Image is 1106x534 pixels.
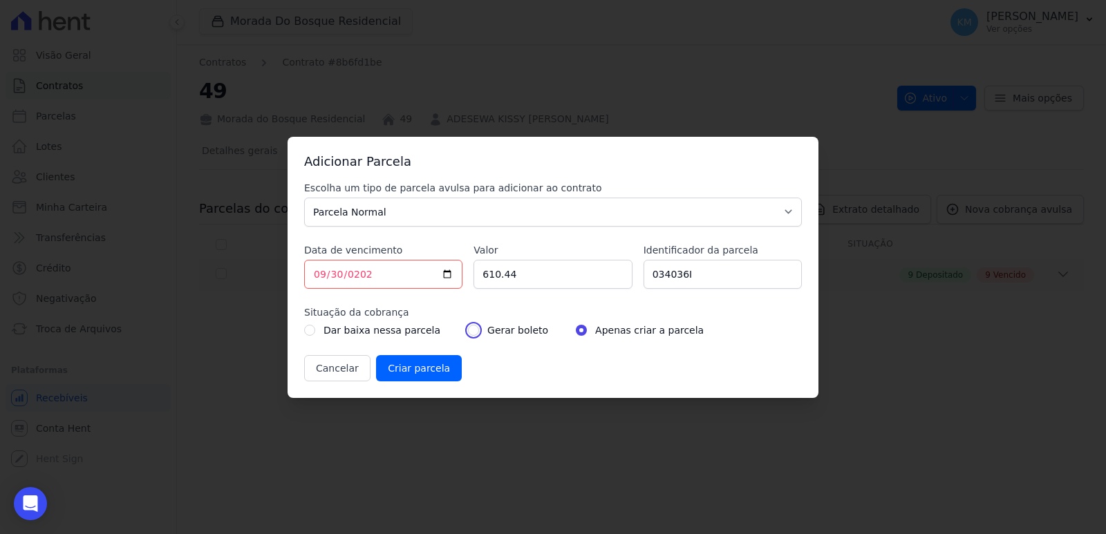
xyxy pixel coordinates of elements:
label: Data de vencimento [304,243,462,257]
label: Escolha um tipo de parcela avulsa para adicionar ao contrato [304,181,802,195]
div: Open Intercom Messenger [14,487,47,520]
label: Apenas criar a parcela [595,322,704,338]
button: Cancelar [304,355,371,381]
label: Situação da cobrança [304,305,802,319]
label: Valor [474,243,632,257]
label: Gerar boleto [487,322,548,338]
label: Identificador da parcela [644,243,802,257]
h3: Adicionar Parcela [304,153,802,170]
input: Criar parcela [376,355,462,381]
label: Dar baixa nessa parcela [324,322,440,338]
